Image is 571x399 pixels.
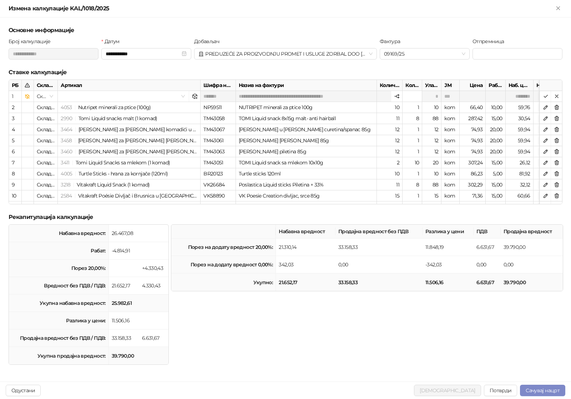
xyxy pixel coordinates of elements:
div: 15,00 [486,201,505,213]
td: 39.790,00 [501,273,563,291]
div: Складиште [34,146,58,157]
td: 0,00 [474,256,501,273]
td: 39.790,00 [501,239,563,256]
td: 11.506,16 [109,312,139,329]
span: 4053 | Nutripet minerali za ptice (100g) [61,104,151,111]
div: TM43061 [201,135,236,146]
td: Укупна продајна вредност: [9,347,109,364]
div: 719,33 [534,135,566,146]
div: Poslastica Liquid sticks Piletina + 33% [236,179,377,190]
div: 32,12 [506,179,534,190]
div: 1 [403,124,422,135]
div: 302,29 [460,179,486,190]
th: Разлика у цени [423,225,474,239]
div: 2 [12,103,19,111]
button: Close [554,4,562,13]
td: 342,03 [276,256,335,273]
td: Порез 20,00%: [9,260,109,277]
button: Потврди [484,385,517,396]
div: Количина [377,80,403,91]
div: 88 [422,113,441,124]
span: 3458 [61,137,72,144]
div: TM43067 [201,124,236,135]
div: 10 [377,102,403,113]
div: Измена калкулације KAL/1018/2025 [9,4,554,13]
div: 20 [422,157,441,168]
label: Отпремница [473,37,509,45]
div: Складиште [34,157,58,168]
td: 33.158,33 [109,329,139,347]
td: Рабат: [9,242,109,260]
div: [PERSON_NAME] [PERSON_NAME] 85g [236,135,377,146]
td: 33.158,33 [335,239,423,256]
td: +4.330,43 [139,260,168,277]
td: Вредност без ПДВ / ПДВ: [9,277,109,295]
span: 3460 [61,148,72,155]
div: 8 [403,179,422,190]
td: 21.310,14 [276,239,335,256]
div: [PERSON_NAME] piletina 85g [236,146,377,157]
div: Наб. вредност [534,80,566,91]
div: РБ [9,80,22,91]
div: TM43058 [201,113,236,124]
div: 7 [12,159,19,167]
td: 0,00 [501,256,563,273]
div: NP59511 [201,102,236,113]
div: 15,00 [486,179,505,190]
div: 5 [12,137,19,144]
span: 2581 [61,204,70,210]
div: 2.687,38 [534,113,566,124]
div: Наб. цена [506,80,534,91]
div: Складиште [34,113,58,124]
span: 4053 [61,104,72,111]
div: 26,12 [506,157,534,168]
div: kom [441,201,459,213]
span: 3411 [61,159,69,166]
div: 60,66 [506,201,534,213]
div: 12 [377,135,403,146]
div: Складиште [34,168,58,179]
td: 11.506,16 [423,273,474,291]
div: 10 [403,157,422,168]
td: 4.330,43 [139,277,168,295]
td: 6.631,67 [474,239,501,256]
div: 10 [422,168,441,179]
td: Укупно: [171,273,276,291]
th: ПДВ [474,225,501,239]
div: ЈМ [441,80,459,91]
div: 15,00 [486,157,505,168]
h5: Рекапитулација калкулације [9,213,562,221]
input: Отпремница [473,48,562,60]
td: Разлика у цени: [9,312,109,329]
div: 88 [422,179,441,190]
td: -342,03 [423,256,474,273]
div: 1 [403,168,422,179]
div: 1 [403,135,422,146]
span: 3460 | Tomi Konzerva za mačke paté sa piletinom (85g) [61,148,242,155]
label: Фактура [380,37,405,45]
div: 8 [12,170,19,178]
span: 3218 | Vitakraft Liquid Snack (1 komad) [61,181,150,188]
div: [PERSON_NAME] u [PERSON_NAME] curetina/spanac 85g [236,124,377,135]
div: 10 [377,168,403,179]
div: 8 [403,113,422,124]
label: Датум [101,37,124,45]
div: Кол. у пак. [403,80,422,91]
div: TOMI Liquid snack 8x15g malt- anti hairball [236,113,377,124]
div: 10,00 [486,102,505,113]
span: 3411 | Tomi Liquid Snacks sa mlekom (1 komad) [61,159,170,166]
th: Продајна вредност [501,225,563,239]
div: Складиште [34,201,58,213]
div: 4 [12,126,19,133]
div: 74,93 [460,124,486,135]
div: 71,36 [460,201,486,213]
div: 59,94 [506,135,534,146]
div: 12 [377,124,403,135]
div: Turtle sticks 120ml [236,168,377,179]
div: 1 [403,201,422,213]
div: 81,92 [506,168,534,179]
div: 59,76 [506,102,534,113]
td: Порез на додату вредност 20,00%: [171,239,276,256]
div: 30,54 [506,113,534,124]
td: Порез на додату вредност 0,00%: [171,256,276,273]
